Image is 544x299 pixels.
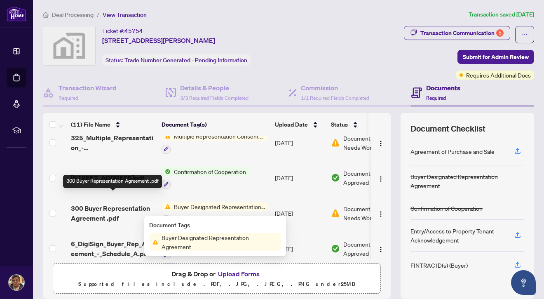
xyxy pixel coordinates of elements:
span: 45754 [124,27,143,35]
span: Trade Number Generated - Pending Information [124,57,247,64]
span: Requires Additional Docs [466,71,531,80]
div: Entry/Access to Property Tenant Acknowledgement [410,226,504,245]
span: home [43,12,49,18]
td: [DATE] [272,195,328,231]
button: Logo [374,136,387,149]
span: Required [426,95,446,101]
td: [DATE] [272,231,328,266]
span: Required [59,95,78,101]
li: / [97,10,99,19]
img: Logo [378,176,384,182]
div: Transaction Communication [420,26,504,40]
span: Document Needs Work [343,204,386,222]
img: Logo [378,211,384,217]
div: 300 Buyer Representation Agreement .pdf [63,175,162,188]
th: Status [328,113,398,136]
button: Submit for Admin Review [457,50,534,64]
span: Submit for Admin Review [463,50,529,64]
div: Status: [102,54,251,66]
img: Logo [378,140,384,147]
button: Status IconBuyer Designated Representation Agreement [162,202,268,224]
h4: Documents [426,83,460,93]
img: Logo [378,246,384,253]
img: Status Icon [162,132,171,141]
img: Status Icon [162,202,171,211]
p: Supported files include .PDF, .JPG, .JPEG, .PNG under 25 MB [58,279,375,289]
div: Agreement of Purchase and Sale [410,147,495,156]
img: Document Status [331,138,340,147]
button: Open asap [511,270,536,295]
span: (11) File Name [71,120,110,129]
td: [DATE] [272,160,328,196]
button: Transaction Communication5 [404,26,510,40]
span: Document Approved [343,240,394,258]
div: Buyer Designated Representation Agreement [410,172,524,190]
span: Confirmation of Cooperation [171,167,249,176]
span: View Transaction [103,11,147,19]
button: Logo [374,171,387,184]
div: Document Tags [149,221,281,230]
div: Confirmation of Cooperation [410,204,483,213]
article: Transaction saved [DATE] [469,10,534,19]
img: Document Status [331,244,340,253]
span: Upload Date [275,120,308,129]
img: logo [7,6,26,21]
img: Status Icon [149,238,158,247]
button: Upload Forms [216,268,262,279]
div: FINTRAC ID(s) (Buyer) [410,261,468,270]
span: [STREET_ADDRESS]pdf [71,173,144,183]
td: [DATE] [272,125,328,160]
span: Drag & Drop orUpload FormsSupported files include .PDF, .JPG, .JPEG, .PNG under25MB [53,264,380,294]
div: 5 [496,29,504,37]
img: Document Status [331,209,340,218]
span: Status [331,120,348,129]
th: (11) File Name [68,113,158,136]
th: Document Tag(s) [158,113,272,136]
span: 6_DigiSign_Buyer_Rep_Agreement_-_Schedule_A.pdf [71,239,155,259]
span: 325_Multiple_Representation_-_Seller_Acknowledgement___Consent_-_PropTx-[PERSON_NAME].pdf [71,133,155,153]
span: ellipsis [522,32,528,38]
span: 300 Buyer Representation Agreement .pdf [71,203,155,223]
img: Document Status [331,173,340,182]
button: Status IconMultiple Representation Consent Form (Seller) [162,132,268,154]
span: Multiple Representation Consent Form (Seller) [171,132,268,141]
span: Deal Processing [52,11,94,19]
span: Document Approved [343,169,394,187]
img: Status Icon [162,167,171,176]
button: Logo [374,207,387,220]
h4: Commission [301,83,369,93]
span: Buyer Designated Representation Agreement [171,202,268,211]
span: 1/1 Required Fields Completed [301,95,369,101]
th: Upload Date [272,113,328,136]
span: Drag & Drop or [171,268,262,279]
button: Status IconConfirmation of Cooperation [162,167,249,189]
h4: Details & People [180,83,249,93]
img: Profile Icon [9,275,24,290]
span: 3/3 Required Fields Completed [180,95,249,101]
button: Logo [374,242,387,255]
span: Document Needs Work [343,134,386,152]
img: svg%3e [43,26,95,65]
div: Ticket #: [102,26,143,35]
span: Buyer Designated Representation Agreement [158,233,281,251]
h4: Transaction Wizard [59,83,117,93]
span: Document Checklist [410,123,485,134]
span: [STREET_ADDRESS][PERSON_NAME] [102,35,215,45]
